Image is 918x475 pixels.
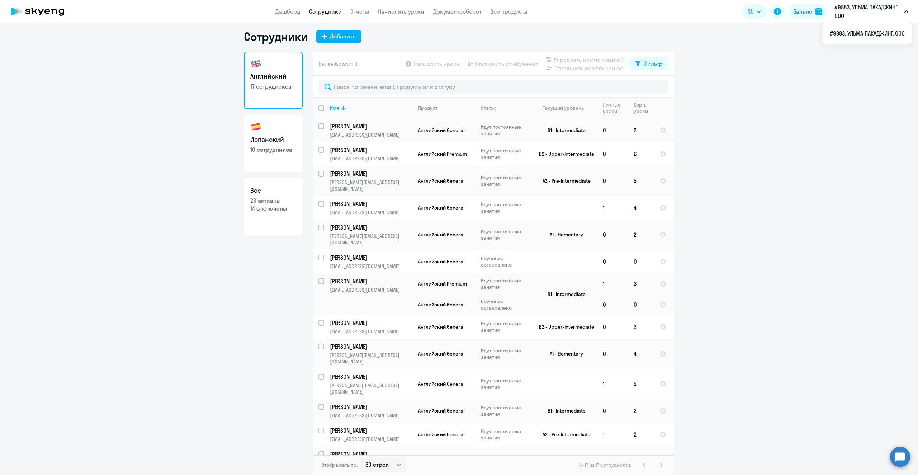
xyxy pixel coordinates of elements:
[250,204,296,212] p: 14 отключены
[628,166,654,196] td: 5
[330,287,412,293] p: [EMAIL_ADDRESS][DOMAIN_NAME]
[481,228,530,241] p: Идут постоянные занятия
[330,352,412,365] p: [PERSON_NAME][EMAIL_ADDRESS][DOMAIN_NAME]
[378,8,425,15] a: Начислить уроки
[530,339,597,369] td: A1 - Elementary
[481,277,530,290] p: Идут постоянные занятия
[418,151,467,157] span: Английский Premium
[481,347,530,360] p: Идут постоянные занятия
[481,124,530,137] p: Идут постоянные занятия
[316,30,361,43] button: Добавить
[481,298,530,311] p: Обучение остановлено
[330,319,412,327] a: [PERSON_NAME]
[330,200,412,208] a: [PERSON_NAME]
[418,324,464,330] span: Английский General
[418,258,464,265] span: Английский General
[250,186,296,195] h3: Все
[490,8,527,15] a: Все продукты
[530,166,597,196] td: A2 - Pre-Intermediate
[628,399,654,423] td: 2
[250,197,296,204] p: 26 активны
[530,142,597,166] td: B2 - Upper-Intermediate
[330,200,411,208] p: [PERSON_NAME]
[747,7,754,16] span: RU
[330,224,412,231] a: [PERSON_NAME]
[244,52,303,109] a: Английский17 сотрудников
[418,231,464,238] span: Английский General
[330,343,412,351] a: [PERSON_NAME]
[418,351,464,357] span: Английский General
[831,3,912,20] button: #9883, УЛЬМА ПАКАДЖИНГ, ООО
[481,201,530,214] p: Идут постоянные занятия
[481,428,530,441] p: Идут постоянные занятия
[597,423,628,446] td: 1
[597,220,628,250] td: 0
[330,277,412,285] a: [PERSON_NAME]
[630,57,668,70] button: Фильтр
[793,7,812,16] div: Баланс
[789,4,827,19] button: Балансbalance
[318,60,358,68] span: Вы выбрали: 0
[330,427,411,434] p: [PERSON_NAME]
[330,122,411,130] p: [PERSON_NAME]
[330,403,412,411] a: [PERSON_NAME]
[330,328,412,335] p: [EMAIL_ADDRESS][DOMAIN_NAME]
[597,196,628,220] td: 1
[481,147,530,160] p: Идут постоянные занятия
[330,105,339,111] div: Имя
[330,382,412,395] p: [PERSON_NAME][EMAIL_ADDRESS][DOMAIN_NAME]
[597,294,628,315] td: 0
[350,8,369,15] a: Отчеты
[481,255,530,268] p: Обучение остановлено
[330,105,412,111] div: Имя
[330,170,411,178] p: [PERSON_NAME]
[418,105,437,111] div: Продукт
[330,132,412,138] p: [EMAIL_ADDRESS][DOMAIN_NAME]
[530,423,597,446] td: A2 - Pre-Intermediate
[330,343,411,351] p: [PERSON_NAME]
[628,339,654,369] td: 4
[597,142,628,166] td: 0
[742,4,766,19] button: RU
[330,412,412,419] p: [EMAIL_ADDRESS][DOMAIN_NAME]
[330,122,412,130] a: [PERSON_NAME]
[597,369,628,399] td: 1
[530,273,597,315] td: B1 - Intermediate
[418,381,464,387] span: Английский General
[309,8,342,15] a: Сотрудники
[244,29,308,44] h1: Сотрудники
[330,319,411,327] p: [PERSON_NAME]
[250,121,262,133] img: spanish
[418,431,464,438] span: Английский General
[418,204,464,211] span: Английский General
[330,450,412,458] a: [PERSON_NAME]
[330,403,411,411] p: [PERSON_NAME]
[330,170,412,178] a: [PERSON_NAME]
[628,142,654,166] td: 6
[330,436,412,442] p: [EMAIL_ADDRESS][DOMAIN_NAME]
[530,220,597,250] td: A1 - Elementary
[597,118,628,142] td: 0
[330,233,412,246] p: [PERSON_NAME][EMAIL_ADDRESS][DOMAIN_NAME]
[603,102,628,114] div: Личные уроки
[250,72,296,81] h3: Английский
[597,250,628,273] td: 0
[530,118,597,142] td: B1 - Intermediate
[330,224,411,231] p: [PERSON_NAME]
[815,8,822,15] img: balance
[418,127,464,133] span: Английский General
[530,399,597,423] td: B1 - Intermediate
[597,273,628,294] td: 1
[330,146,411,154] p: [PERSON_NAME]
[597,315,628,339] td: 0
[250,135,296,144] h3: Испанский
[643,59,663,68] div: Фильтр
[275,8,301,15] a: Дашборд
[579,462,631,468] span: 1 - 17 из 17 сотрудников
[250,83,296,90] p: 17 сотрудников
[330,155,412,162] p: [EMAIL_ADDRESS][DOMAIN_NAME]
[418,408,464,414] span: Английский General
[330,254,412,262] a: [PERSON_NAME]
[628,294,654,315] td: 0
